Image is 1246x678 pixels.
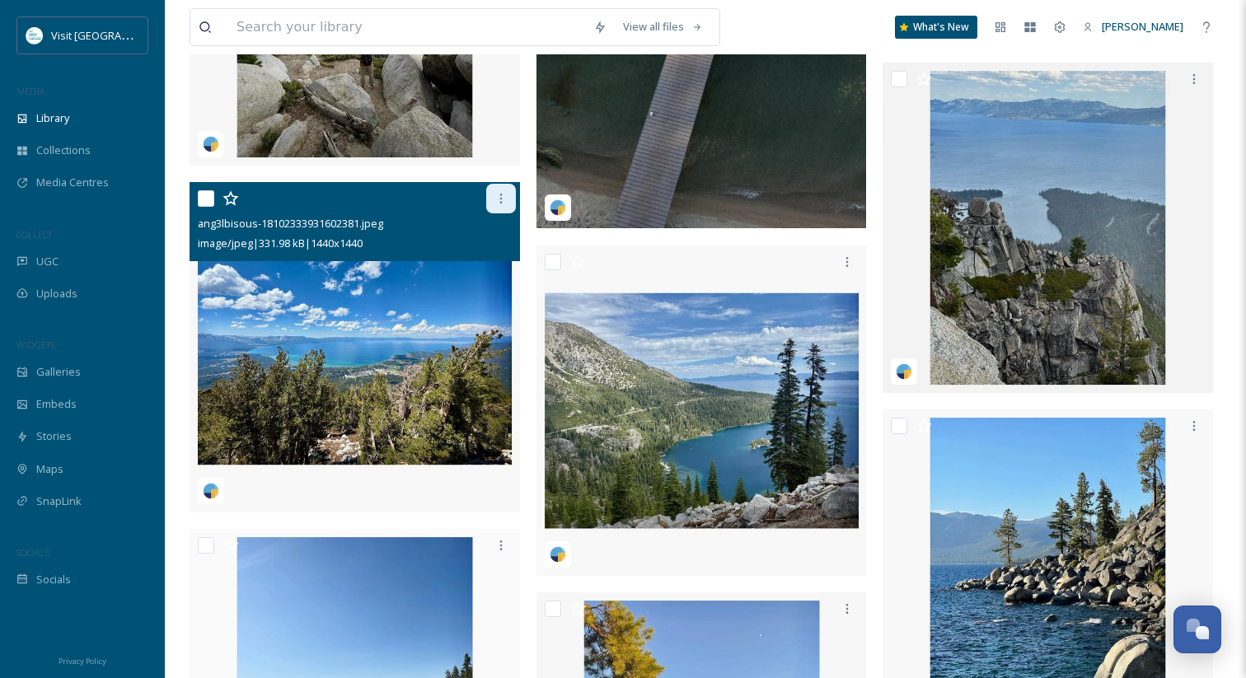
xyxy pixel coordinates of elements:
[896,363,912,380] img: snapsea-logo.png
[59,650,106,670] a: Privacy Policy
[26,27,43,44] img: download.jpeg
[198,236,363,250] span: image/jpeg | 331.98 kB | 1440 x 1440
[228,9,585,45] input: Search your library
[16,339,54,351] span: WIDGETS
[36,286,77,302] span: Uploads
[1075,11,1192,43] a: [PERSON_NAME]
[203,136,219,152] img: snapsea-logo.png
[198,216,383,231] span: ang3lbisous-18102333931602381.jpeg
[615,11,711,43] a: View all files
[203,483,219,499] img: snapsea-logo.png
[895,16,977,39] a: What's New
[51,27,179,43] span: Visit [GEOGRAPHIC_DATA]
[36,396,77,412] span: Embeds
[36,175,109,190] span: Media Centres
[36,493,82,509] span: SnapLink
[190,182,520,512] img: ang3lbisous-18102333931602381.jpeg
[36,364,81,380] span: Galleries
[36,461,63,477] span: Maps
[36,110,69,126] span: Library
[883,63,1213,393] img: ang3lbisous-17856543744475242.jpeg
[536,245,867,576] img: ang3lbisous-17909221002195437.jpeg
[16,85,45,97] span: MEDIA
[36,572,71,587] span: Socials
[36,428,72,444] span: Stories
[36,254,59,269] span: UGC
[1102,19,1183,34] span: [PERSON_NAME]
[550,546,566,563] img: snapsea-logo.png
[36,143,91,158] span: Collections
[1173,606,1221,653] button: Open Chat
[16,228,52,241] span: COLLECT
[59,656,106,666] span: Privacy Policy
[16,546,49,559] span: SOCIALS
[550,199,566,216] img: snapsea-logo.png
